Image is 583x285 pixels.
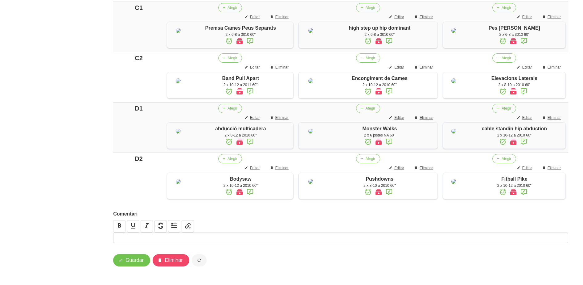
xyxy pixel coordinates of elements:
span: Eliminar [275,65,289,70]
span: Elevacions Laterals [491,76,537,81]
span: Editar [250,115,260,120]
button: Editar [513,63,537,72]
span: Eliminar [275,115,289,120]
button: Editar [241,63,265,72]
button: Afegir [492,104,516,113]
span: cable standin hip abduction [482,126,547,131]
button: Editar [513,12,537,22]
button: Eliminar [266,63,294,72]
span: Encongiment de Cames [352,76,408,81]
img: 8ea60705-12ae-42e8-83e1-4ba62b1261d5%2Factivities%2Fabduccio%20hip.jpg [176,129,181,134]
span: Monster Walks [362,126,397,131]
button: Editar [241,113,265,122]
span: Editar [522,115,532,120]
span: Eliminar [275,165,289,171]
span: Editar [250,14,260,20]
button: Eliminar [410,163,438,173]
button: Editar [385,63,409,72]
span: Editar [394,115,404,120]
span: high step up hip dominant [349,25,410,31]
img: 8ea60705-12ae-42e8-83e1-4ba62b1261d5%2Factivities%2Fmonster%20walk.jpg [308,129,313,134]
div: 2 x 6-8 a 3010 60" [325,32,434,37]
button: Eliminar [538,12,566,22]
span: Editar [522,165,532,171]
img: 8ea60705-12ae-42e8-83e1-4ba62b1261d5%2Factivities%2F40781-encongiment-de-cames-jpg.jpg [308,78,313,83]
button: Afegir [356,3,380,12]
span: Afegir [228,5,237,10]
button: Eliminar [153,254,189,266]
span: Pushdowns [366,176,393,182]
img: 8ea60705-12ae-42e8-83e1-4ba62b1261d5%2Factivities%2F52778-band-pull-aparts-jpg.jpg [176,78,181,83]
div: 2 x 10-12 a 2010 60" [325,82,434,88]
span: Band Pull Apart [222,76,259,81]
div: 2 x 8-12 a 2010 60" [191,132,290,138]
span: Afegir [228,55,237,61]
span: Afegir [502,106,511,111]
img: 8ea60705-12ae-42e8-83e1-4ba62b1261d5%2Factivities%2F93557-pushdowns-png.png [308,179,313,184]
span: Afegir [365,5,375,10]
span: Afegir [502,55,511,61]
span: Editar [250,165,260,171]
button: Editar [241,12,265,22]
span: Afegir [228,106,237,111]
button: Afegir [356,154,380,163]
span: Eliminar [548,14,561,20]
img: 8ea60705-12ae-42e8-83e1-4ba62b1261d5%2Factivities%2Fhigh%20hip%20dominant.jpg [308,28,313,33]
button: Eliminar [266,12,294,22]
div: D1 [116,104,162,113]
button: Afegir [492,53,516,63]
img: 8ea60705-12ae-42e8-83e1-4ba62b1261d5%2Factivities%2F85028-premsa-cames-peus-real-separats-jpg.jpg [176,28,181,33]
span: Pes [PERSON_NAME] [489,25,540,31]
button: Eliminar [410,113,438,122]
img: 8ea60705-12ae-42e8-83e1-4ba62b1261d5%2Factivities%2F15156-bodysaw-jpg.jpg [176,179,181,184]
div: 2 x 6-8 a 3010 60" [466,32,562,37]
span: Eliminar [420,115,433,120]
button: Editar [513,163,537,173]
button: Afegir [218,154,242,163]
span: Eliminar [420,14,433,20]
img: 8ea60705-12ae-42e8-83e1-4ba62b1261d5%2Factivities%2Fcable%20hip%20abduction.jpg [451,129,456,134]
label: Comentari [113,210,568,218]
button: Eliminar [538,113,566,122]
button: Eliminar [538,63,566,72]
span: Afegir [502,5,511,10]
div: 2 x 10-12 a 2011 60" [191,82,290,88]
div: 2 x 10-12 a 2010 60" [191,183,290,188]
span: Eliminar [548,115,561,120]
button: Eliminar [410,63,438,72]
button: Afegir [356,53,380,63]
img: 8ea60705-12ae-42e8-83e1-4ba62b1261d5%2Factivities%2F28747-elevacions-laterals-png.png [451,78,456,83]
span: Editar [394,14,404,20]
img: 8ea60705-12ae-42e8-83e1-4ba62b1261d5%2Factivities%2F19983-fitball-pike-jpg.jpg [451,179,456,184]
span: Editar [394,65,404,70]
div: 2 x 6 pistes NA 60" [325,132,434,138]
div: D2 [116,154,162,163]
button: Afegir [492,3,516,12]
span: Editar [522,65,532,70]
button: Editar [385,12,409,22]
button: Afegir [356,104,380,113]
button: Afegir [218,104,242,113]
span: Eliminar [548,165,561,171]
button: Afegir [218,53,242,63]
button: Editar [385,113,409,122]
button: Eliminar [410,12,438,22]
span: Afegir [365,106,375,111]
img: 8ea60705-12ae-42e8-83e1-4ba62b1261d5%2Factivities%2F31278-pes-mort-romanes-jpg.jpg [451,28,456,33]
span: Editar [394,165,404,171]
div: 2 x 8-10 a 2010 60" [325,183,434,188]
div: 2 x 6-8 a 3010 60" [191,32,290,37]
div: C1 [116,3,162,12]
button: Eliminar [266,163,294,173]
span: Fitball Pike [501,176,527,182]
span: Eliminar [420,165,433,171]
div: 2 x 10-12 a 2010 60" [466,183,562,188]
span: Afegir [365,55,375,61]
span: abducció multicadera [215,126,266,131]
button: Afegir [492,154,516,163]
button: Guardar [113,254,150,266]
button: Editar [241,163,265,173]
span: Editar [522,14,532,20]
span: Premsa Cames Peus Separats [205,25,276,31]
button: Editar [385,163,409,173]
